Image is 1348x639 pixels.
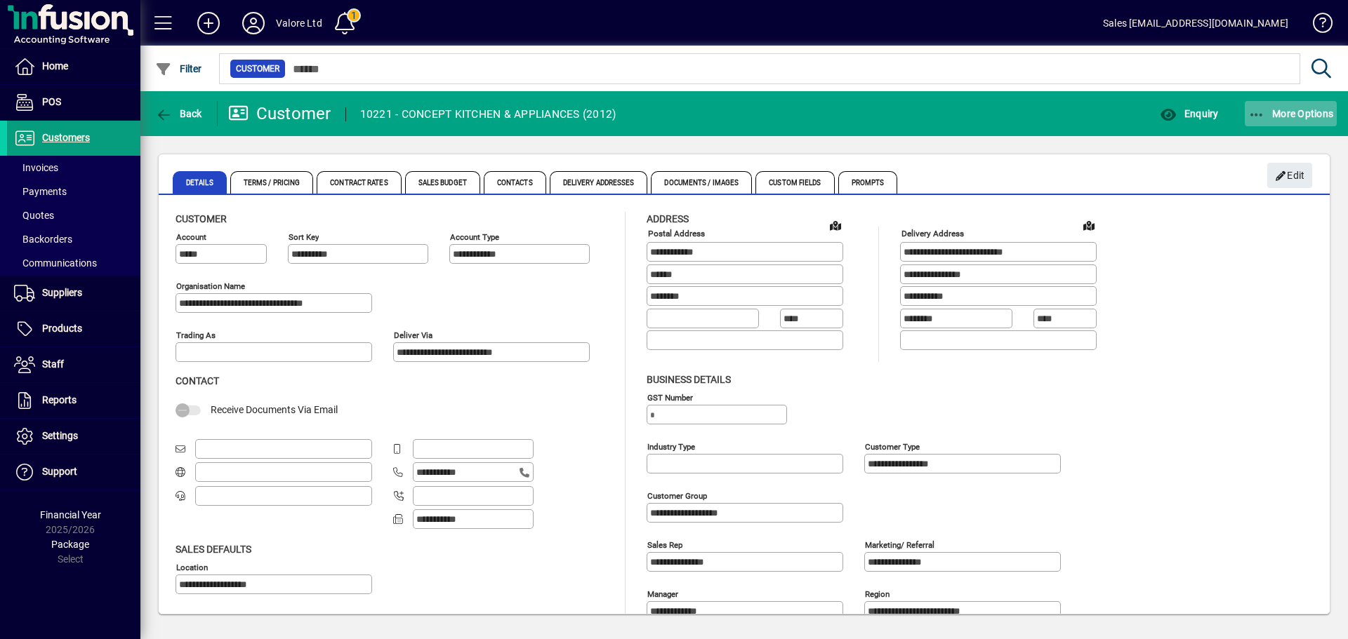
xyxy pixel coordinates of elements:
[1245,101,1337,126] button: More Options
[176,330,216,340] mat-label: Trading as
[42,323,82,334] span: Products
[1248,108,1334,119] span: More Options
[176,232,206,242] mat-label: Account
[7,455,140,490] a: Support
[236,62,279,76] span: Customer
[647,588,678,598] mat-label: Manager
[865,441,920,451] mat-label: Customer type
[40,509,101,520] span: Financial Year
[231,11,276,36] button: Profile
[865,539,934,549] mat-label: Marketing/ Referral
[7,311,140,347] a: Products
[276,12,322,34] div: Valore Ltd
[484,171,546,194] span: Contacts
[173,171,227,194] span: Details
[7,251,140,275] a: Communications
[42,358,64,370] span: Staff
[1302,3,1330,48] a: Knowledge Base
[7,85,140,120] a: POS
[140,101,218,126] app-page-header-button: Back
[838,171,898,194] span: Prompts
[865,588,890,598] mat-label: Region
[51,539,89,550] span: Package
[7,203,140,227] a: Quotes
[14,210,54,221] span: Quotes
[647,392,693,402] mat-label: GST Number
[42,132,90,143] span: Customers
[550,171,648,194] span: Delivery Addresses
[152,56,206,81] button: Filter
[647,441,695,451] mat-label: Industry type
[394,330,432,340] mat-label: Deliver via
[42,287,82,298] span: Suppliers
[7,156,140,180] a: Invoices
[176,281,245,291] mat-label: Organisation name
[176,213,227,224] span: Customer
[42,394,77,405] span: Reports
[14,257,97,269] span: Communications
[647,213,689,224] span: Address
[7,180,140,203] a: Payments
[42,60,68,72] span: Home
[14,234,72,245] span: Backorders
[230,171,314,194] span: Terms / Pricing
[824,214,847,236] a: View on map
[405,171,480,194] span: Sales Budget
[651,171,752,194] span: Documents / Images
[1156,101,1222,126] button: Enquiry
[1267,163,1312,188] button: Edit
[450,232,499,242] mat-label: Account Type
[1078,214,1100,236] a: View on map
[1103,12,1288,34] div: Sales [EMAIL_ADDRESS][DOMAIN_NAME]
[289,232,319,242] mat-label: Sort key
[42,466,77,477] span: Support
[155,108,202,119] span: Back
[152,101,206,126] button: Back
[42,430,78,441] span: Settings
[14,162,58,173] span: Invoices
[647,374,731,385] span: Business details
[228,102,331,125] div: Customer
[7,347,140,382] a: Staff
[755,171,834,194] span: Custom Fields
[42,96,61,107] span: POS
[176,562,208,572] mat-label: Location
[7,49,140,84] a: Home
[360,103,616,126] div: 10221 - CONCEPT KITCHEN & APPLIANCES (2012)
[186,11,231,36] button: Add
[317,171,401,194] span: Contract Rates
[1275,164,1305,187] span: Edit
[7,383,140,418] a: Reports
[647,539,682,549] mat-label: Sales rep
[647,490,707,500] mat-label: Customer group
[176,375,219,386] span: Contact
[7,276,140,311] a: Suppliers
[211,404,338,415] span: Receive Documents Via Email
[7,419,140,454] a: Settings
[1160,108,1218,119] span: Enquiry
[155,63,202,74] span: Filter
[14,186,67,197] span: Payments
[7,227,140,251] a: Backorders
[176,544,251,555] span: Sales defaults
